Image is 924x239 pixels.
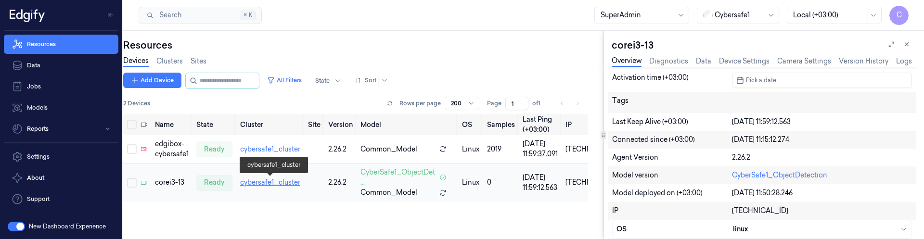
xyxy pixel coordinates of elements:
p: linux [462,177,479,188]
a: Logs [896,56,912,66]
div: Model version [612,170,732,180]
div: [TECHNICAL_ID] [565,177,622,188]
a: cybersafe1_cluster [240,145,300,153]
div: Resources [123,38,588,52]
th: Cluster [236,114,304,135]
a: Version History [839,56,888,66]
div: 2.26.2 [732,152,912,163]
div: [DATE] 11:15:12.274 [732,135,912,145]
div: Model deployed on (+03:00) [612,188,732,198]
div: edgibox-cybersafe1 [155,139,189,159]
th: OS [458,114,483,135]
span: CyberSafe1_ObjectDet ... [360,167,436,188]
a: Devices [123,56,149,67]
th: IP [562,114,626,135]
div: [TECHNICAL_ID] [565,144,622,154]
th: Site [304,114,324,135]
th: Model [357,114,458,135]
div: ready [196,141,232,157]
button: Reports [4,119,118,138]
a: Overview [612,56,642,67]
div: IP [612,206,732,216]
div: Agent Version [612,152,732,163]
div: ready [196,175,232,190]
th: State [192,114,236,135]
button: All Filters [263,73,306,88]
span: of 1 [532,99,548,108]
a: Device Settings [719,56,770,66]
p: Rows per page [399,99,441,108]
th: Version [324,114,357,135]
div: Activation time (+03:00) [612,73,732,88]
a: cybersafe1_cluster [240,178,300,187]
div: linux [733,224,908,234]
div: 2019 [487,144,515,154]
span: Common_Model [360,188,417,198]
div: [TECHNICAL_ID] [732,206,912,216]
div: [DATE] 11:50:28.246 [732,188,912,198]
div: Last Keep Alive (+03:00) [612,117,732,127]
div: Connected since (+03:00) [612,135,732,145]
div: [DATE] 11:59:37.091 [523,139,558,159]
th: Samples [483,114,519,135]
div: Tags [612,96,732,109]
button: Add Device [123,73,181,88]
nav: pagination [555,97,584,110]
a: Sites [191,56,206,66]
div: corei3-13 [155,177,189,188]
th: Name [151,114,192,135]
button: Select row [127,178,137,188]
a: Documentation [4,211,118,230]
button: Select row [127,144,137,154]
span: Pick a date [744,75,776,85]
p: linux [462,144,479,154]
button: Toggle Navigation [103,7,118,23]
div: [DATE] 11:59:12.563 [523,173,558,193]
button: About [4,168,118,188]
a: Models [4,98,118,117]
button: OSlinux [613,220,911,238]
th: Last Ping (+03:00) [519,114,562,135]
a: CyberSafe1_ObjectDetection [732,171,827,179]
span: 2 Devices [123,99,150,108]
div: 2.26.2 [328,177,353,188]
span: Page [487,99,501,108]
a: Data [696,56,711,66]
a: Jobs [4,77,118,96]
div: 2.26.2 [328,144,353,154]
button: Search⌘K [139,7,262,24]
div: [DATE] 11:59:12.563 [732,117,912,127]
a: Diagnostics [649,56,688,66]
span: Search [155,10,181,20]
button: C [889,6,909,25]
span: Common_Model [360,144,417,154]
a: Resources [4,35,118,54]
div: OS [616,224,733,234]
a: Settings [4,147,118,166]
a: Clusters [156,56,183,66]
button: Select all [127,120,137,129]
div: corei3-13 [612,38,916,52]
a: Data [4,56,118,75]
a: Support [4,189,118,209]
a: Camera Settings [777,56,831,66]
button: Pick a date [732,73,912,88]
div: 0 [487,177,515,188]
